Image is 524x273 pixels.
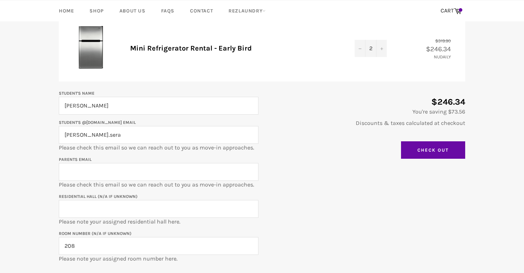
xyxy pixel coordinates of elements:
a: RezLaundry [221,0,273,21]
p: Please note your assigned room number here. [59,229,258,263]
p: Please check this email so we can reach out to you as move-in approaches. [59,155,258,189]
label: Student's @[DOMAIN_NAME] email [59,120,136,125]
a: Shop [82,0,111,21]
label: Room Number (N/A if unknown) [59,231,132,236]
input: Check Out [401,141,465,159]
s: $319.90 [435,38,451,43]
a: About Us [112,0,153,21]
p: Discounts & taxes calculated at checkout [266,119,465,127]
p: $246.34 [266,96,465,108]
label: Residential Hall (N/A if unknown) [59,194,138,199]
button: Decrease quantity [355,40,365,57]
p: Please check this email so we can reach out to you as move-in approaches. [59,118,258,152]
a: CART [437,4,465,19]
a: Home [52,0,81,21]
img: Mini Refrigerator Rental - Early Bird [70,26,112,69]
p: NUDAILY [401,54,458,60]
a: Mini Refrigerator Rental - Early Bird [130,44,252,52]
p: Please note your assigned residential hall here. [59,192,258,226]
label: Student's Name [59,91,94,96]
a: FAQs [154,0,181,21]
span: $246.34 [426,45,458,53]
button: Increase quantity [376,40,387,57]
p: You're saving $73.56 [266,108,465,116]
label: Parents email [59,157,92,162]
a: Contact [183,0,220,21]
